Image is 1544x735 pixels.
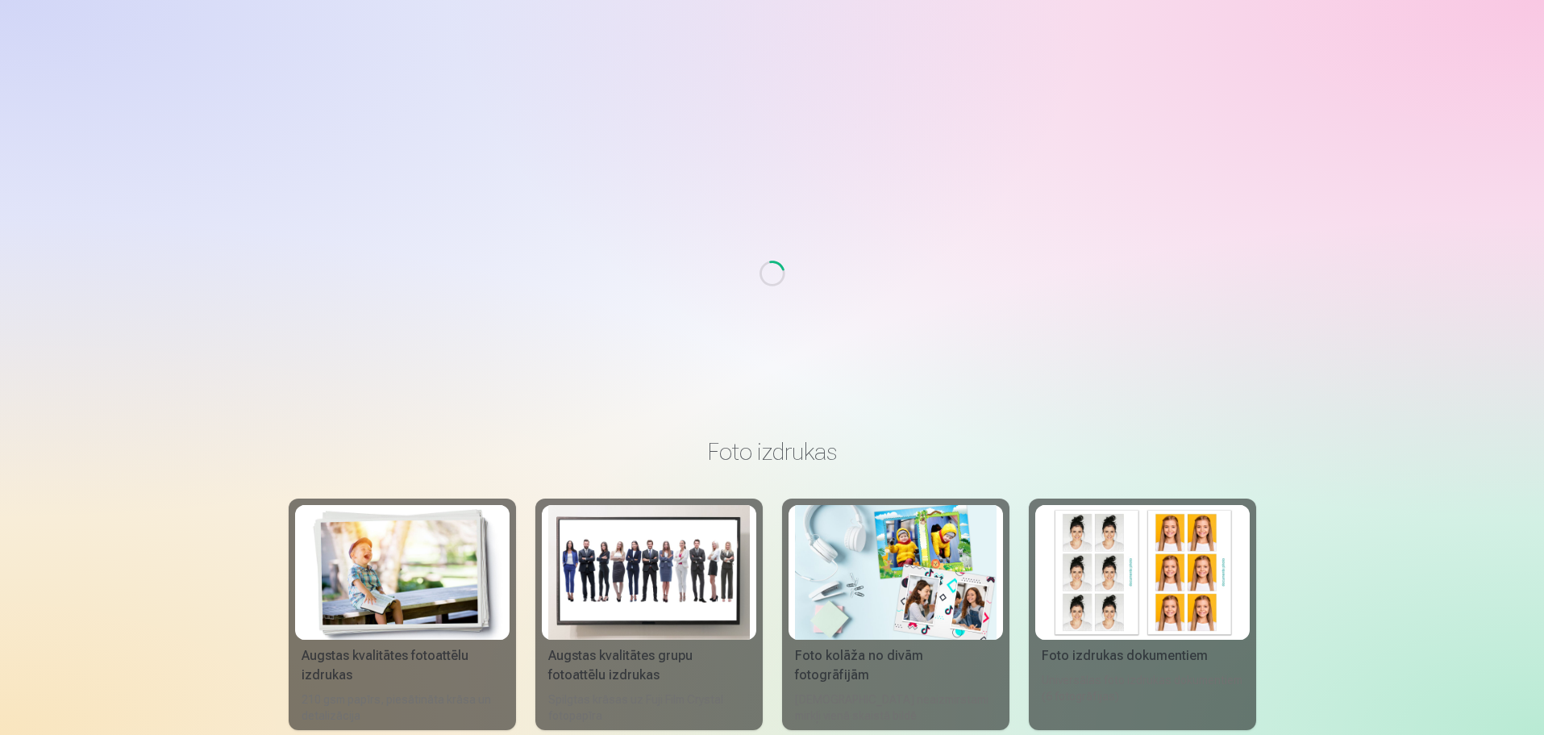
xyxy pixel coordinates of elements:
div: 210 gsm papīrs, piesātināta krāsa un detalizācija [295,691,510,724]
div: Foto kolāža no divām fotogrāfijām [789,646,1003,685]
img: Augstas kvalitātes fotoattēlu izdrukas [302,505,503,640]
a: Augstas kvalitātes grupu fotoattēlu izdrukasAugstas kvalitātes grupu fotoattēlu izdrukasSpilgtas ... [535,499,763,730]
img: Foto izdrukas dokumentiem [1042,505,1243,640]
div: Spilgtas krāsas uz Fuji Film Crystal fotopapīra [542,691,756,724]
div: Augstas kvalitātes grupu fotoattēlu izdrukas [542,646,756,685]
h3: Foto izdrukas [302,437,1243,466]
div: Augstas kvalitātes fotoattēlu izdrukas [295,646,510,685]
img: Augstas kvalitātes grupu fotoattēlu izdrukas [548,505,750,640]
a: Augstas kvalitātes fotoattēlu izdrukasAugstas kvalitātes fotoattēlu izdrukas210 gsm papīrs, piesā... [289,499,516,730]
div: [DEMOGRAPHIC_DATA] neaizmirstami mirkļi vienā skaistā bildē [789,691,1003,724]
div: Universālas foto izdrukas dokumentiem (6 fotogrāfijas) [1035,672,1250,724]
div: Foto izdrukas dokumentiem [1035,646,1250,666]
a: Foto kolāža no divām fotogrāfijāmFoto kolāža no divām fotogrāfijām[DEMOGRAPHIC_DATA] neaizmirstam... [782,499,1009,730]
a: Foto izdrukas dokumentiemFoto izdrukas dokumentiemUniversālas foto izdrukas dokumentiem (6 fotogr... [1029,499,1256,730]
img: Foto kolāža no divām fotogrāfijām [795,505,997,640]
